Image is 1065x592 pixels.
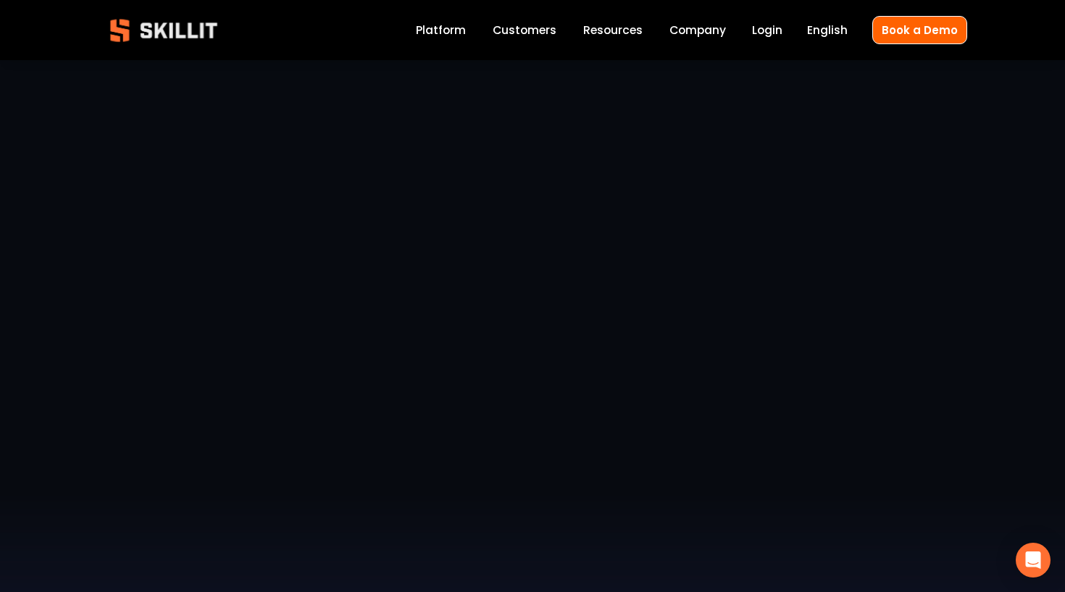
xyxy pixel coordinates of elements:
span: Resources [583,22,643,38]
a: Login [752,20,782,40]
div: language picker [807,20,848,40]
a: Company [669,20,726,40]
a: Platform [416,20,466,40]
img: Skillit [98,9,230,52]
span: English [807,22,848,38]
div: Open Intercom Messenger [1016,543,1051,578]
a: Book a Demo [872,16,967,44]
a: Customers [493,20,556,40]
a: folder dropdown [583,20,643,40]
